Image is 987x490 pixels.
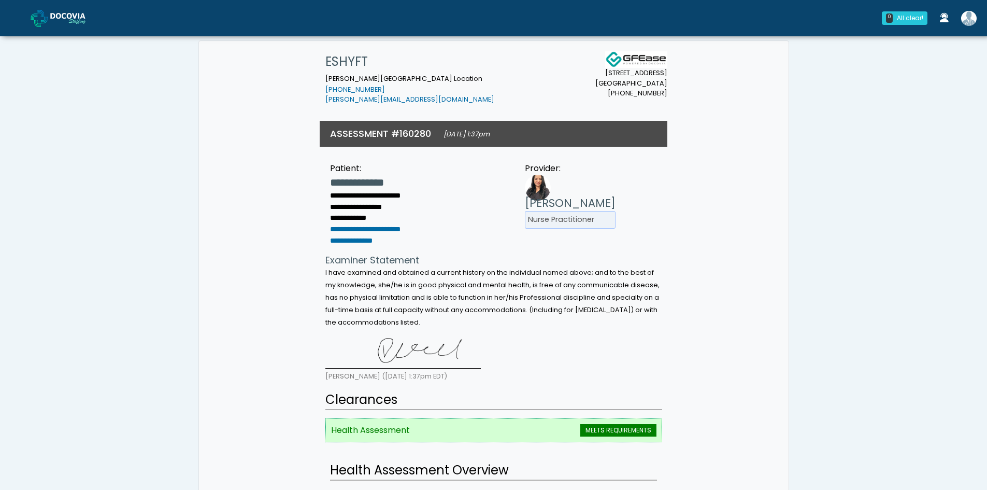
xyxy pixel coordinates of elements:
img: Docovia Staffing Logo [605,51,667,68]
img: Provider image [525,175,551,201]
div: All clear! [897,13,923,23]
small: [DATE] 1:37pm [444,130,490,138]
small: [PERSON_NAME] ([DATE] 1:37pm EDT) [325,372,447,381]
img: AGz5RAAAABklEQVQDALpcpSvex6OoAAAAAElFTkSuQmCC [325,332,481,369]
a: Docovia [31,1,102,35]
img: Docovia [31,10,48,27]
a: [PHONE_NUMBER] [325,85,385,94]
small: [PERSON_NAME][GEOGRAPHIC_DATA] Location [325,74,494,104]
small: I have examined and obtained a current history on the individual named above; and to the best of ... [325,268,660,327]
img: Docovia [50,13,102,23]
small: [STREET_ADDRESS] [GEOGRAPHIC_DATA] [PHONE_NUMBER] [595,68,667,98]
h2: Health Assessment Overview [330,461,657,481]
div: 0 [886,13,893,23]
span: MEETS REQUIREMENTS [580,424,656,437]
a: [PERSON_NAME][EMAIL_ADDRESS][DOMAIN_NAME] [325,95,494,104]
h3: ASSESSMENT #160280 [330,127,431,140]
div: Provider: [525,162,616,175]
h1: ESHYFT [325,51,494,72]
li: Health Assessment [325,418,662,442]
div: Patient: [330,162,400,175]
h3: [PERSON_NAME] [525,195,616,211]
h4: Examiner Statement [325,255,662,266]
h2: Clearances [325,390,662,410]
img: Shakerra Crippen [961,11,977,26]
a: 0 All clear! [876,7,934,29]
li: Nurse Practitioner [525,211,616,229]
